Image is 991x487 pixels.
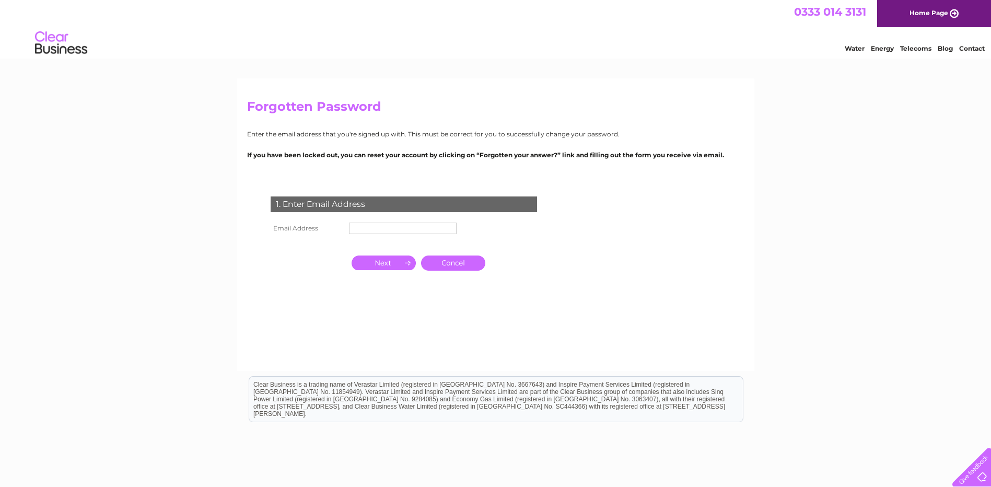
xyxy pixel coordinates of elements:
[34,27,88,59] img: logo.png
[900,44,931,52] a: Telecoms
[794,5,866,18] a: 0333 014 3131
[249,6,743,51] div: Clear Business is a trading name of Verastar Limited (registered in [GEOGRAPHIC_DATA] No. 3667643...
[247,129,744,139] p: Enter the email address that you're signed up with. This must be correct for you to successfully ...
[938,44,953,52] a: Blog
[421,256,485,271] a: Cancel
[959,44,985,52] a: Contact
[271,196,537,212] div: 1. Enter Email Address
[871,44,894,52] a: Energy
[845,44,865,52] a: Water
[247,150,744,160] p: If you have been locked out, you can reset your account by clicking on “Forgotten your answer?” l...
[247,99,744,119] h2: Forgotten Password
[268,220,346,237] th: Email Address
